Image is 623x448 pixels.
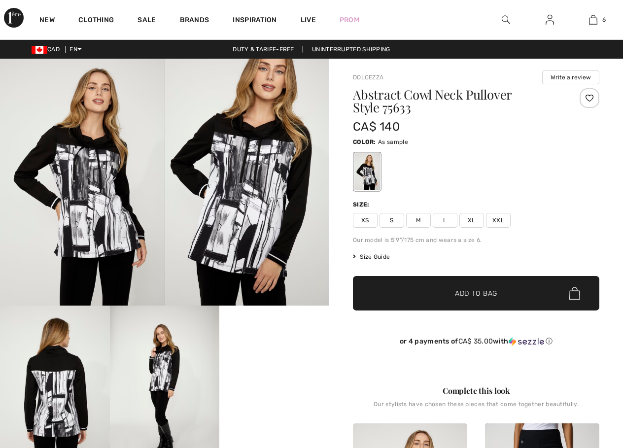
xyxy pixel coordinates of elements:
[78,16,114,26] a: Clothing
[353,385,599,397] div: Complete this look
[353,200,372,209] div: Size:
[301,15,316,25] a: Live
[138,16,156,26] a: Sale
[380,213,404,228] span: S
[353,276,599,310] button: Add to Bag
[589,14,597,26] img: My Bag
[4,8,24,28] img: 1ère Avenue
[353,138,376,145] span: Color:
[546,14,554,26] img: My Info
[509,337,544,346] img: Sezzle
[459,213,484,228] span: XL
[32,46,47,54] img: Canadian Dollar
[32,46,64,53] span: CAD
[180,16,209,26] a: Brands
[353,252,390,261] span: Size Guide
[458,337,493,345] span: CA$ 35.00
[165,59,329,306] img: Abstract Cowl Neck Pullover Style 75633. 2
[378,138,408,145] span: As sample
[353,236,599,244] div: Our model is 5'9"/175 cm and wears a size 6.
[486,213,511,228] span: XXL
[572,14,615,26] a: 6
[353,337,599,349] div: or 4 payments ofCA$ 35.00withSezzle Click to learn more about Sezzle
[353,120,400,134] span: CA$ 140
[353,401,599,415] div: Our stylists have chosen these pieces that come together beautifully.
[340,15,359,25] a: Prom
[569,287,580,300] img: Bag.svg
[538,14,562,26] a: Sign In
[39,16,55,26] a: New
[69,46,82,53] span: EN
[353,337,599,346] div: or 4 payments of with
[219,306,329,360] video: Your browser does not support the video tag.
[455,288,497,299] span: Add to Bag
[542,70,599,84] button: Write a review
[433,213,457,228] span: L
[406,213,431,228] span: M
[353,88,558,114] h1: Abstract Cowl Neck Pullover Style 75633
[602,15,606,24] span: 6
[354,153,380,190] div: As sample
[233,16,277,26] span: Inspiration
[353,213,378,228] span: XS
[502,14,510,26] img: search the website
[353,74,383,81] a: Dolcezza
